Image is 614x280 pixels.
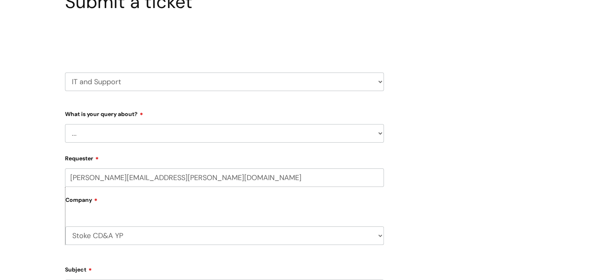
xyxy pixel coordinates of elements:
label: Company [65,194,384,212]
input: Email [65,168,384,187]
label: Requester [65,152,384,162]
label: Subject [65,263,384,273]
label: What is your query about? [65,108,384,118]
h2: Select issue type [65,31,384,46]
